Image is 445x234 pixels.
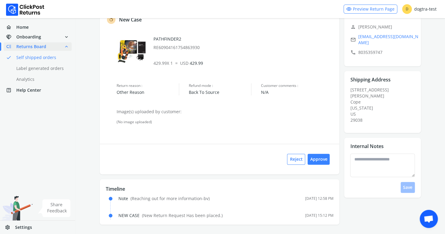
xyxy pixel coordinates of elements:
[350,35,356,44] span: email
[15,224,32,230] span: Settings
[175,60,178,66] span: =
[350,23,356,31] span: person
[131,196,210,201] span: ( Reaching out for more information-bv )
[350,117,418,123] div: 29038
[4,53,79,62] a: doneSelf shipped orders
[64,33,69,41] span: expand_more
[6,33,16,41] span: handshake
[117,89,179,95] span: Other Reason
[118,213,223,219] div: NEW CASE
[5,223,15,232] span: settings
[420,210,438,228] a: Open chat
[16,44,46,50] span: Returns Board
[401,182,415,193] button: Save
[153,44,334,51] p: RE60904161754863930
[189,83,251,88] span: Refund mode :
[16,87,41,93] span: Help Center
[38,199,71,217] img: share feedback
[350,23,418,31] p: [PERSON_NAME]
[305,213,333,218] div: [DATE] 15:12 PM
[402,4,437,14] div: dogtra-test
[117,120,333,124] div: (No image uploaded)
[287,154,305,165] button: Reject
[350,76,390,83] p: Shipping Address
[16,24,29,30] span: Home
[118,196,210,202] div: Note
[4,86,72,94] a: help_centerHelp Center
[350,99,418,105] div: Cope
[64,42,69,51] span: expand_less
[106,185,333,193] p: Timeline
[6,4,44,16] img: Logo
[343,5,397,14] a: visibilityPreview Return Page
[4,23,72,31] a: homeHome
[4,75,79,84] a: Analytics
[350,34,418,46] a: email[EMAIL_ADDRESS][DOMAIN_NAME]
[350,143,383,150] p: Internal Notes
[180,60,189,66] span: USD
[305,196,333,201] div: [DATE] 12:58 PM
[350,48,356,57] span: call
[117,109,333,115] p: Image(s) uploaded by customer:
[142,213,223,218] span: ( New Return Request Has been placed. )
[6,42,16,51] span: low_priority
[350,105,418,111] div: [US_STATE]
[4,64,79,73] a: Label generated orders
[350,48,418,57] p: 8035359747
[261,83,333,88] span: Customer comments :
[119,16,142,23] p: New Case
[350,87,418,123] div: [STREET_ADDRESS][PERSON_NAME]
[109,16,114,23] span: rotate_left
[153,36,334,51] div: PATHFINDER2
[350,111,418,117] div: US
[6,23,16,31] span: home
[402,4,412,14] span: D
[16,34,41,40] span: Onboarding
[261,89,333,95] span: N/A
[180,60,203,66] span: 429.99
[6,86,16,94] span: help_center
[308,154,330,165] button: Approve
[117,83,179,88] span: Return reason :
[6,53,11,62] span: done
[189,89,251,95] span: Back To Source
[346,5,352,13] span: visibility
[117,36,147,66] img: row_image
[153,60,334,66] p: 429.99 X 1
